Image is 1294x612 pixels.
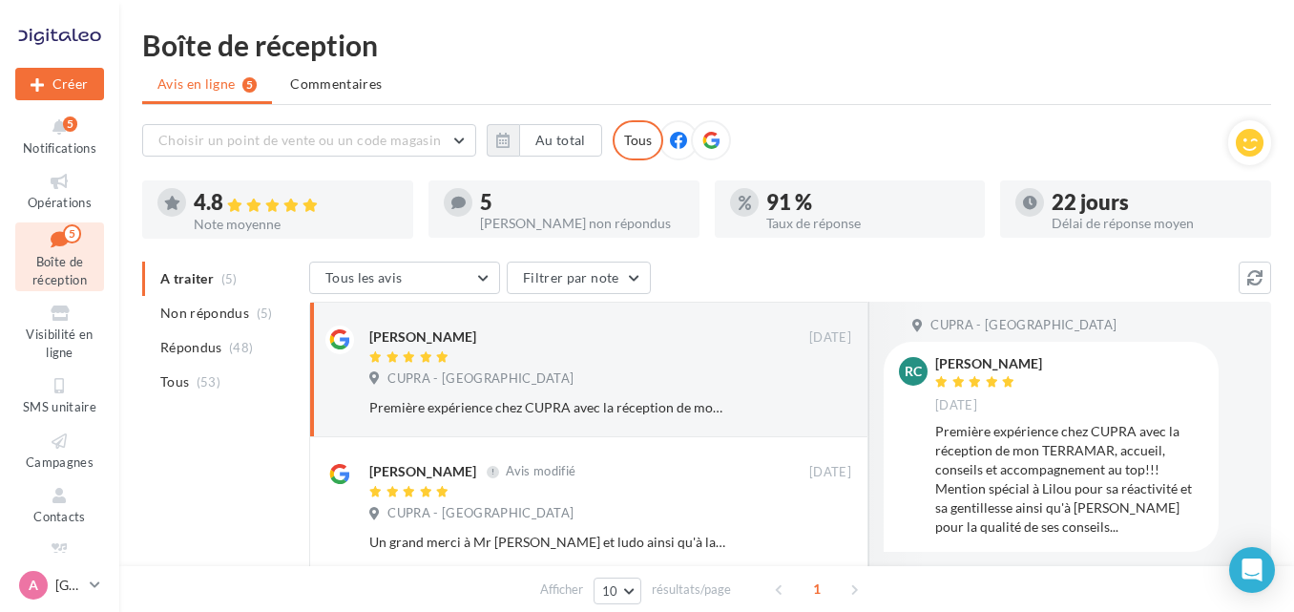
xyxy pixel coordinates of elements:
p: [GEOGRAPHIC_DATA] [55,576,82,595]
span: 10 [602,583,618,599]
button: Au total [519,124,602,157]
span: résultats/page [652,580,731,599]
a: Contacts [15,481,104,528]
a: Campagnes [15,427,104,474]
div: [PERSON_NAME] [369,327,476,347]
div: Première expérience chez CUPRA avec la réception de mon TERRAMAR, accueil, conseils et accompagne... [935,422,1203,537]
button: Créer [15,68,104,100]
div: Délai de réponse moyen [1052,217,1256,230]
span: Contacts [33,509,86,524]
span: [DATE] [809,464,851,481]
div: Note moyenne [194,218,398,231]
div: 4.8 [194,192,398,214]
span: Non répondus [160,304,249,323]
span: Visibilité en ligne [26,327,93,360]
a: SMS unitaire [15,371,104,418]
span: 1 [802,574,832,604]
a: Opérations [15,167,104,214]
div: [PERSON_NAME] [369,462,476,481]
div: 22 jours [1052,192,1256,213]
a: A [GEOGRAPHIC_DATA] [15,567,104,603]
button: Tous les avis [309,262,500,294]
a: Visibilité en ligne [15,299,104,364]
span: CUPRA - [GEOGRAPHIC_DATA] [387,505,574,522]
div: Un grand merci à Mr [PERSON_NAME] et ludo ainsi qu'à la concession dans son ensemble. [369,533,727,552]
div: 5 [63,116,77,132]
span: Campagnes [26,454,94,470]
span: (5) [257,306,273,321]
div: Open Intercom Messenger [1229,547,1275,593]
span: (53) [197,374,220,390]
span: Choisir un point de vente ou un code magasin [158,132,441,148]
span: (48) [229,340,253,355]
span: Avis modifié [506,464,575,479]
span: Boîte de réception [32,254,87,287]
button: Filtrer par note [507,262,651,294]
button: Notifications 5 [15,113,104,159]
button: 10 [594,578,642,604]
span: CUPRA - [GEOGRAPHIC_DATA] [930,317,1117,334]
span: CUPRA - [GEOGRAPHIC_DATA] [387,370,574,388]
span: Opérations [28,195,92,210]
span: Tous [160,372,189,391]
div: [PERSON_NAME] non répondus [480,217,684,230]
span: [DATE] [935,397,977,414]
button: Au total [487,124,602,157]
span: RC [905,362,922,381]
span: SMS unitaire [23,399,96,414]
span: [DATE] [809,329,851,347]
div: Première expérience chez CUPRA avec la réception de mon TERRAMAR, accueil, conseils et accompagne... [369,398,727,417]
div: 5 [63,224,81,243]
div: Taux de réponse [766,217,970,230]
div: 5 [480,192,684,213]
button: Choisir un point de vente ou un code magasin [142,124,476,157]
a: Médiathèque [15,537,104,583]
span: Notifications [23,140,96,156]
span: A [29,576,38,595]
div: [PERSON_NAME] [935,357,1042,370]
span: Répondus [160,338,222,357]
span: Tous les avis [325,269,403,285]
span: Commentaires [290,74,382,94]
a: Boîte de réception5 [15,222,104,292]
div: Nouvelle campagne [15,68,104,100]
div: Tous [613,120,663,160]
div: Boîte de réception [142,31,1271,59]
span: Afficher [540,580,583,599]
div: 91 % [766,192,970,213]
